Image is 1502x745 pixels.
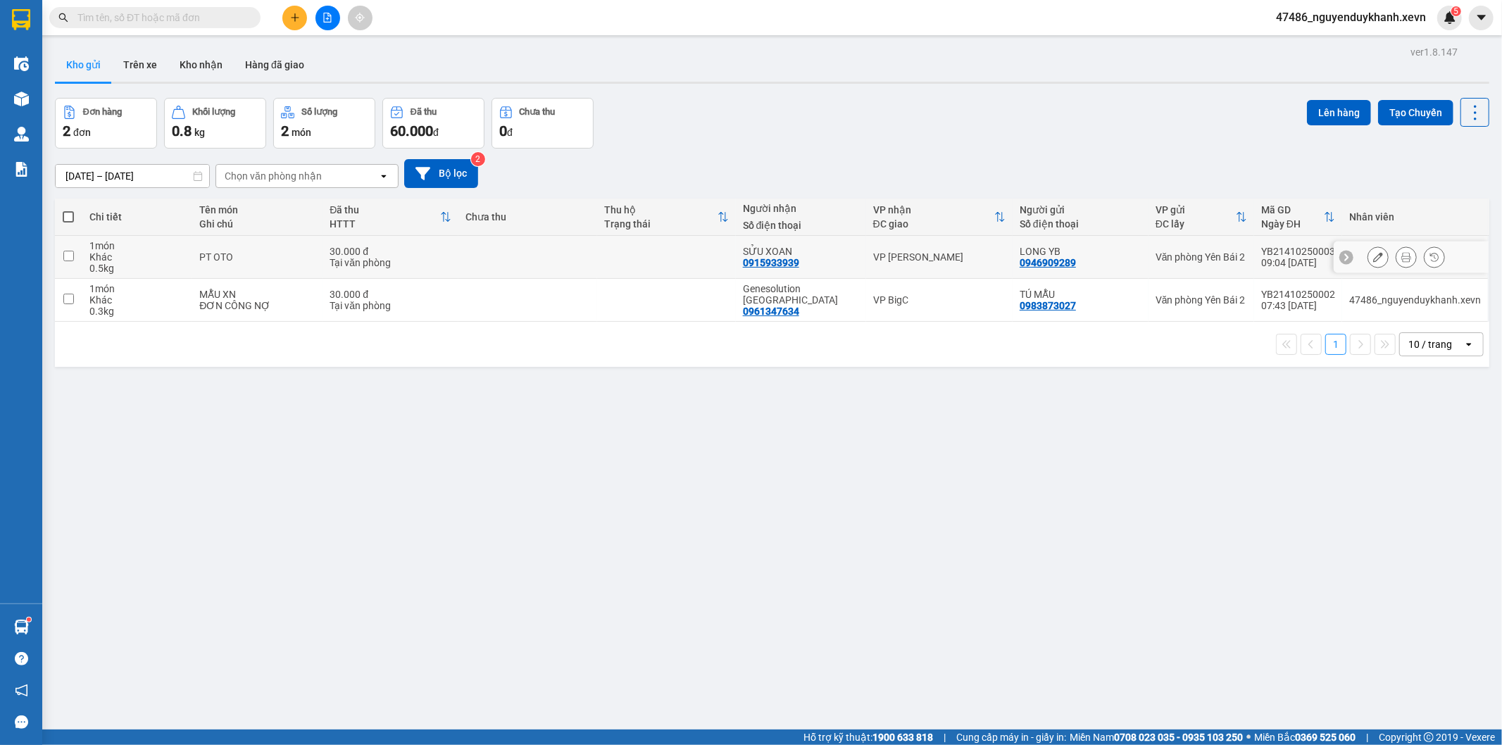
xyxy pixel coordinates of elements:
button: Đã thu60.000đ [382,98,484,149]
div: YB21410250003 [1261,246,1335,257]
button: aim [348,6,373,30]
div: Chọn văn phòng nhận [225,169,322,183]
span: message [15,715,28,729]
div: LONG YB [1020,246,1141,257]
div: Đơn hàng [83,107,122,117]
div: Văn phòng Yên Bái 2 [1156,294,1247,306]
div: Nhân viên [1349,211,1481,223]
button: Số lượng2món [273,98,375,149]
span: 0 [499,123,507,139]
th: Toggle SortBy [1254,199,1342,236]
div: 0961347634 [743,306,799,317]
div: HTTT [330,218,440,230]
div: Chưa thu [520,107,556,117]
div: Tên món [199,204,315,215]
div: Số lượng [301,107,337,117]
div: Văn phòng Yên Bái 2 [1156,251,1247,263]
span: đ [507,127,513,138]
span: | [1366,730,1368,745]
div: Số điện thoại [743,220,859,231]
span: món [292,127,311,138]
li: Hotline: 19001155 [132,52,589,70]
button: Đơn hàng2đơn [55,98,157,149]
div: Sửa đơn hàng [1368,246,1389,268]
button: Kho nhận [168,48,234,82]
span: Hỗ trợ kỹ thuật: [803,730,933,745]
span: 5 [1453,6,1458,16]
div: PT OTO [199,251,315,263]
div: ĐƠN CÔNG NỢ [199,300,315,311]
li: Số 10 ngõ 15 Ngọc Hồi, Q.[PERSON_NAME], [GEOGRAPHIC_DATA] [132,35,589,52]
span: question-circle [15,652,28,665]
div: VP nhận [873,204,994,215]
span: caret-down [1475,11,1488,24]
button: Lên hàng [1307,100,1371,125]
button: Tạo Chuyến [1378,100,1453,125]
button: Bộ lọc [404,159,478,188]
span: Miền Nam [1070,730,1243,745]
span: 2 [281,123,289,139]
span: search [58,13,68,23]
button: 1 [1325,334,1346,355]
div: ĐC giao [873,218,994,230]
div: Thu hộ [604,204,718,215]
img: warehouse-icon [14,92,29,106]
div: Đã thu [330,204,440,215]
span: aim [355,13,365,23]
span: đ [433,127,439,138]
div: Người gửi [1020,204,1141,215]
span: 0.8 [172,123,192,139]
strong: 0369 525 060 [1295,732,1356,743]
div: 30.000 đ [330,289,451,300]
div: Khối lượng [192,107,235,117]
div: Trạng thái [604,218,718,230]
sup: 1 [27,618,31,622]
div: 09:04 [DATE] [1261,257,1335,268]
div: 30.000 đ [330,246,451,257]
img: icon-new-feature [1444,11,1456,24]
button: Trên xe [112,48,168,82]
div: 0946909289 [1020,257,1076,268]
div: Tại văn phòng [330,257,451,268]
th: Toggle SortBy [323,199,458,236]
div: TÚ MẪU [1020,289,1141,300]
svg: open [1463,339,1475,350]
div: 0.5 kg [89,263,185,274]
span: đơn [73,127,91,138]
div: 0983873027 [1020,300,1076,311]
svg: open [378,170,389,182]
div: MẪU XN [199,289,315,300]
span: plus [290,13,300,23]
div: VP gửi [1156,204,1236,215]
span: ⚪️ [1246,734,1251,740]
img: warehouse-icon [14,56,29,71]
div: 1 món [89,283,185,294]
img: solution-icon [14,162,29,177]
div: ver 1.8.147 [1410,44,1458,60]
span: | [944,730,946,745]
img: logo.jpg [18,18,88,88]
span: file-add [323,13,332,23]
input: Tìm tên, số ĐT hoặc mã đơn [77,10,244,25]
img: warehouse-icon [14,620,29,634]
div: 47486_nguyenduykhanh.xevn [1349,294,1481,306]
button: plus [282,6,307,30]
b: GỬI : Văn phòng Yên Bái 2 [18,102,247,125]
th: Toggle SortBy [597,199,736,236]
button: caret-down [1469,6,1494,30]
button: Hàng đã giao [234,48,315,82]
button: Chưa thu0đ [492,98,594,149]
div: VP [PERSON_NAME] [873,251,1006,263]
div: 07:43 [DATE] [1261,300,1335,311]
div: Khác [89,251,185,263]
input: Select a date range. [56,165,209,187]
div: Tại văn phòng [330,300,451,311]
span: kg [194,127,205,138]
div: VP BigC [873,294,1006,306]
sup: 5 [1451,6,1461,16]
div: Chưa thu [465,211,590,223]
span: notification [15,684,28,697]
div: 1 món [89,240,185,251]
span: Miền Bắc [1254,730,1356,745]
div: SỬU XOAN [743,246,859,257]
